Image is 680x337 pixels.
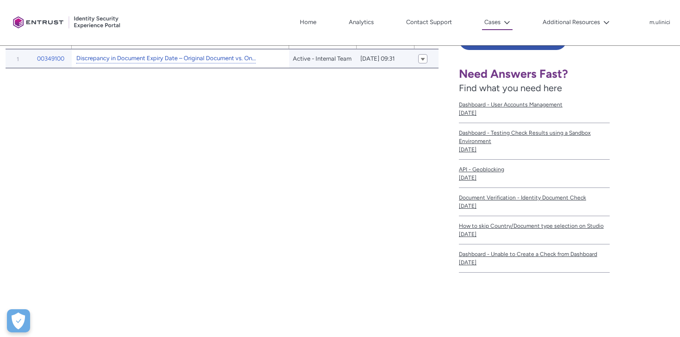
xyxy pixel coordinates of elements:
[459,100,610,109] span: Dashboard - User Accounts Management
[459,216,610,244] a: How to skip Country/Document type selection on Studio[DATE]
[37,54,64,63] a: 00349100
[404,15,454,29] a: Contact Support
[297,15,319,29] a: Home
[293,54,352,63] span: Active - Internal Team
[459,160,610,188] a: API - Geoblocking[DATE]
[459,259,476,266] lightning-formatted-date-time: [DATE]
[459,110,476,116] lightning-formatted-date-time: [DATE]
[76,54,256,63] a: Discrepancy in Document Expiry Date – Original Document vs. Onfido Report
[6,49,439,69] table: My Open Cases (Client Portal)
[482,15,513,30] button: Cases
[7,309,30,332] div: Cookie Preferences
[459,244,610,273] a: Dashboard - Unable to Create a Check from Dashboard[DATE]
[459,193,610,202] span: Document Verification - Identity Document Check
[7,309,30,332] button: Open Preferences
[346,15,376,29] a: Analytics, opens in new tab
[459,95,610,123] a: Dashboard - User Accounts Management[DATE]
[459,203,476,209] lightning-formatted-date-time: [DATE]
[459,250,610,258] span: Dashboard - Unable to Create a Check from Dashboard
[459,129,610,145] span: Dashboard - Testing Check Results using a Sandbox Environment
[360,54,395,63] span: [DATE] 09:31
[459,123,610,160] a: Dashboard - Testing Check Results using a Sandbox Environment[DATE]
[459,175,476,181] lightning-formatted-date-time: [DATE]
[459,67,610,81] h1: Need Answers Fast?
[459,82,562,94] span: Find what you need here
[459,165,610,174] span: API - Geoblocking
[459,222,610,230] span: How to skip Country/Document type selection on Studio
[459,146,476,153] lightning-formatted-date-time: [DATE]
[540,15,612,29] button: Additional Resources
[649,17,671,26] button: User Profile m.ulinici
[649,19,670,26] p: m.ulinici
[459,231,476,237] lightning-formatted-date-time: [DATE]
[459,188,610,216] a: Document Verification - Identity Document Check[DATE]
